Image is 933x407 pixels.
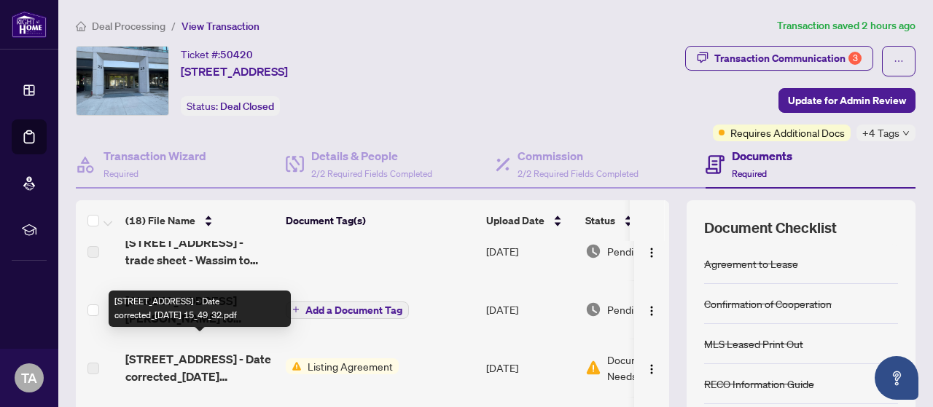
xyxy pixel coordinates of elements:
div: Ticket #: [181,46,253,63]
button: Logo [640,240,663,263]
button: Update for Admin Review [778,88,916,113]
th: Document Tag(s) [280,200,480,241]
span: 2/2 Required Fields Completed [311,168,432,179]
th: Status [579,200,703,241]
span: ellipsis [894,56,904,66]
button: Logo [640,298,663,321]
img: Logo [646,247,657,258]
img: Document Status [585,360,601,376]
span: Deal Closed [220,100,274,113]
td: [DATE] [480,280,579,339]
span: home [76,21,86,31]
span: Required [104,168,138,179]
img: Logo [646,305,657,317]
div: Transaction Communication [714,47,862,70]
span: [STREET_ADDRESS] - trade sheet - Wassim to Review.pdf [125,234,274,269]
button: Add a Document Tag [286,300,409,319]
span: Requires Additional Docs [730,125,845,141]
span: [STREET_ADDRESS] - Date corrected_[DATE] 15_49_32.pdf [125,350,274,385]
button: Open asap [875,356,918,400]
span: Document Needs Work [607,352,683,384]
span: down [902,130,910,137]
h4: Details & People [311,147,432,165]
img: Logo [646,363,657,375]
span: Required [732,168,767,179]
td: [DATE] [480,339,579,397]
span: [STREET_ADDRESS] [181,63,288,80]
span: Deal Processing [92,20,165,33]
span: Status [585,213,615,229]
div: Confirmation of Cooperation [704,296,832,312]
button: Transaction Communication3 [685,46,873,71]
button: Logo [640,356,663,379]
span: Listing Agreement [302,358,399,374]
span: +4 Tags [862,125,899,141]
img: Document Status [585,243,601,259]
h4: Transaction Wizard [104,147,206,165]
th: (18) File Name [120,200,280,241]
span: Pending Review [607,243,680,259]
div: 3 [848,52,862,65]
span: Document Checklist [704,218,837,238]
button: Status IconListing Agreement [286,358,399,374]
div: [STREET_ADDRESS] - Date corrected_[DATE] 15_49_32.pdf [109,291,291,327]
span: Pending Review [607,301,680,317]
article: Transaction saved 2 hours ago [777,17,916,34]
img: Status Icon [286,358,302,374]
div: MLS Leased Print Out [704,336,803,352]
div: Agreement to Lease [704,256,798,272]
div: Status: [181,96,280,116]
span: TA [21,368,37,388]
span: Update for Admin Review [788,89,906,112]
span: plus [292,306,300,313]
img: IMG-C12231732_1.jpg [77,47,168,115]
h4: Commission [518,147,639,165]
td: [DATE] [480,222,579,280]
button: Add a Document Tag [286,301,409,319]
li: / [171,17,176,34]
div: RECO Information Guide [704,376,814,392]
img: logo [12,11,47,38]
h4: Documents [732,147,792,165]
span: 50420 [220,48,253,61]
span: Upload Date [486,213,544,229]
img: Document Status [585,301,601,317]
span: Add a Document Tag [305,305,402,315]
span: (18) File Name [125,213,195,229]
span: View Transaction [181,20,259,33]
th: Upload Date [480,200,579,241]
span: 2/2 Required Fields Completed [518,168,639,179]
